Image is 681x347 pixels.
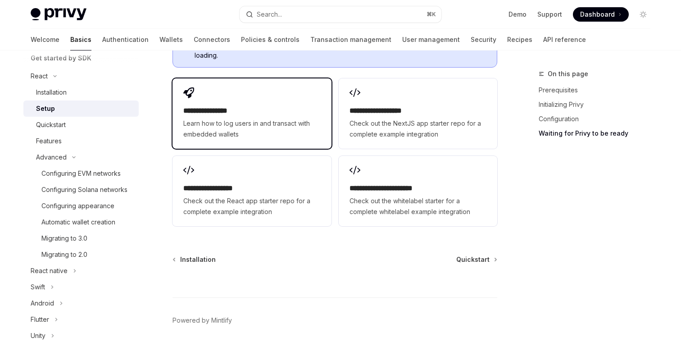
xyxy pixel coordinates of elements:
span: Learn how to log users in and transact with embedded wallets [183,118,320,140]
span: Check out the whitelabel starter for a complete whitelabel example integration [350,196,486,217]
a: Wallets [159,29,183,50]
span: Check out the React app starter repo for a complete example integration [183,196,320,217]
a: Automatic wallet creation [23,214,139,230]
span: Use the indicator from the hook to wait for wallets to complete loading. [195,41,488,60]
button: Toggle Flutter section [23,311,139,328]
a: Configuring EVM networks [23,165,139,182]
a: Installation [23,84,139,100]
button: Toggle React native section [23,263,139,279]
a: Quickstart [456,255,496,264]
div: React native [31,265,68,276]
a: API reference [543,29,586,50]
div: Flutter [31,314,49,325]
div: Features [36,136,62,146]
a: Welcome [31,29,59,50]
div: Swift [31,282,45,292]
span: Check out the NextJS app starter repo for a complete example integration [350,118,486,140]
div: Android [31,298,54,309]
a: **** **** **** **** ***Check out the whitelabel starter for a complete whitelabel example integra... [339,156,497,226]
a: Configuring appearance [23,198,139,214]
span: On this page [548,68,588,79]
a: User management [402,29,460,50]
a: Demo [508,10,527,19]
a: Setup [23,100,139,117]
div: Quickstart [36,119,66,130]
a: Configuration [539,112,658,126]
span: ⌘ K [427,11,436,18]
button: Toggle React section [23,68,139,84]
a: Configuring Solana networks [23,182,139,198]
a: Connectors [194,29,230,50]
button: Toggle Android section [23,295,139,311]
div: Automatic wallet creation [41,217,115,228]
button: Toggle Unity section [23,328,139,344]
a: Initializing Privy [539,97,658,112]
a: Transaction management [310,29,391,50]
a: Waiting for Privy to be ready [539,126,658,141]
a: Migrating to 2.0 [23,247,139,263]
button: Toggle Advanced section [23,149,139,165]
a: **** **** **** *Learn how to log users in and transact with embedded wallets [173,78,331,149]
span: Installation [180,255,216,264]
a: Quickstart [23,117,139,133]
a: Support [537,10,562,19]
a: **** **** **** ***Check out the React app starter repo for a complete example integration [173,156,331,226]
a: Dashboard [573,7,629,22]
a: **** **** **** ****Check out the NextJS app starter repo for a complete example integration [339,78,497,149]
a: Recipes [507,29,532,50]
a: Authentication [102,29,149,50]
button: Open search [240,6,441,23]
div: Unity [31,330,45,341]
a: Migrating to 3.0 [23,230,139,247]
div: Search... [257,9,282,20]
button: Toggle Swift section [23,279,139,295]
span: Dashboard [580,10,615,19]
img: light logo [31,8,86,21]
div: Configuring EVM networks [41,168,121,179]
div: Migrating to 3.0 [41,233,87,244]
span: Quickstart [456,255,490,264]
a: Basics [70,29,91,50]
button: Toggle dark mode [636,7,650,22]
div: Configuring Solana networks [41,184,127,195]
a: Features [23,133,139,149]
a: Powered by Mintlify [173,316,232,325]
div: Configuring appearance [41,201,114,211]
div: Setup [36,103,55,114]
a: Installation [173,255,216,264]
div: React [31,71,48,82]
div: Migrating to 2.0 [41,249,87,260]
a: Policies & controls [241,29,300,50]
div: Advanced [36,152,67,163]
a: Prerequisites [539,83,658,97]
div: Installation [36,87,67,98]
a: Security [471,29,496,50]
